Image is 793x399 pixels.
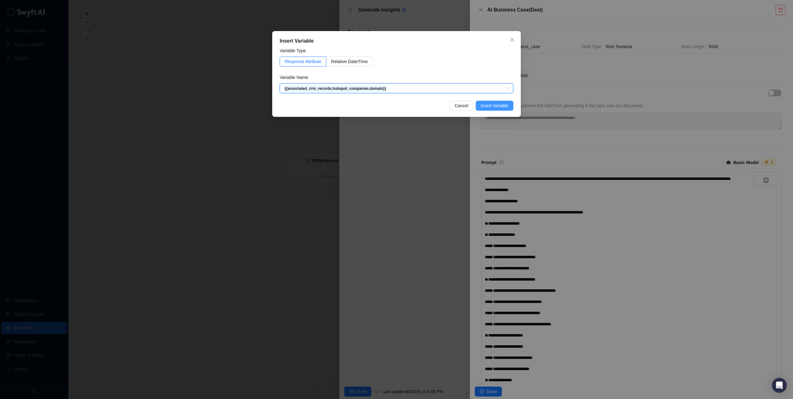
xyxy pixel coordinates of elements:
[510,37,515,42] span: close
[285,86,386,91] strong: {{associated_crm_records.hubspot_companies.domain}}
[331,59,368,64] span: Relative Date/Time
[476,101,513,111] button: Insert Variable
[280,47,310,54] label: Variable Type
[280,37,513,45] div: Insert Variable
[285,59,321,64] span: Response Attribute
[455,102,468,109] span: Cancel
[481,102,508,109] span: Insert Variable
[280,74,312,81] label: Variable Name
[772,378,787,393] div: Open Intercom Messenger
[450,101,473,111] button: Cancel
[507,35,517,45] button: Close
